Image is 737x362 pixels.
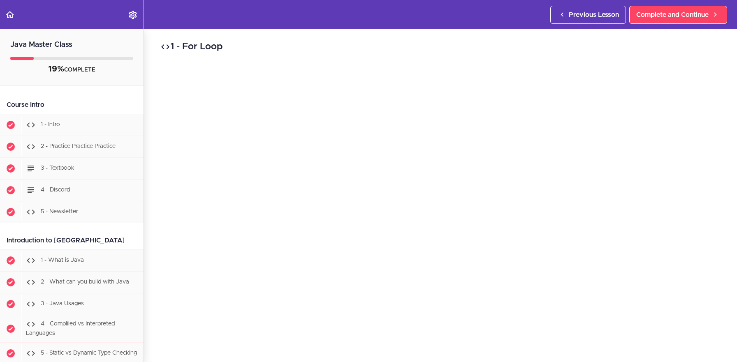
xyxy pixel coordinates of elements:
span: 2 - What can you build with Java [41,279,129,285]
span: Complete and Continue [636,10,709,20]
svg: Settings Menu [128,10,138,20]
span: 1 - Intro [41,122,60,127]
span: 4 - Discord [41,187,70,193]
a: Complete and Continue [629,6,727,24]
span: 3 - Java Usages [41,301,84,307]
h2: 1 - For Loop [160,40,721,54]
span: 5 - Static vs Dynamic Type Checking [41,350,137,356]
span: 2 - Practice Practice Practice [41,143,116,149]
span: Previous Lesson [569,10,619,20]
span: 3 - Textbook [41,165,74,171]
svg: Back to course curriculum [5,10,15,20]
div: COMPLETE [10,64,133,75]
span: 1 - What is Java [41,257,84,263]
span: 19% [48,65,64,73]
a: Previous Lesson [550,6,626,24]
span: 5 - Newsletter [41,209,78,214]
span: 4 - Compliled vs Interpreted Languages [26,321,115,336]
